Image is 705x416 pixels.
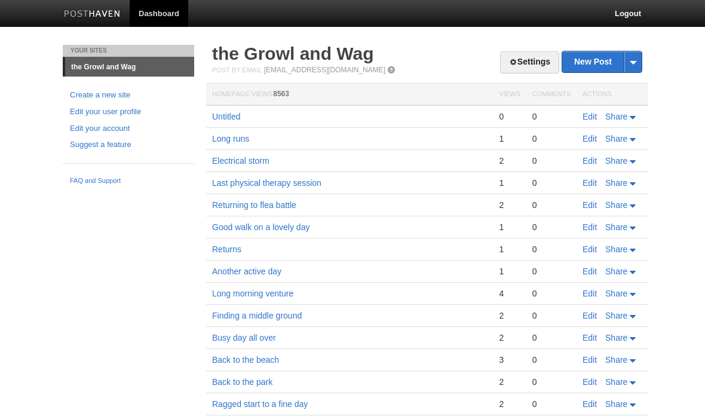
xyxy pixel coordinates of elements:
[499,310,520,321] div: 2
[499,266,520,277] div: 1
[583,178,597,188] a: Edit
[499,222,520,233] div: 1
[532,354,571,365] div: 0
[500,51,559,74] a: Settings
[583,355,597,365] a: Edit
[212,244,241,254] a: Returns
[532,332,571,343] div: 0
[70,106,187,118] a: Edit your user profile
[583,244,597,254] a: Edit
[212,377,272,387] a: Back to the park
[605,200,627,210] span: Share
[70,123,187,135] a: Edit your account
[532,288,571,299] div: 0
[212,355,279,365] a: Back to the beach
[212,333,276,342] a: Busy day all over
[605,178,627,188] span: Share
[605,333,627,342] span: Share
[605,134,627,143] span: Share
[212,66,262,74] span: Post by Email
[70,176,187,186] a: FAQ and Support
[499,200,520,210] div: 2
[273,90,289,98] span: 8563
[583,267,597,276] a: Edit
[605,112,627,121] span: Share
[212,156,269,166] a: Electrical storm
[583,200,597,210] a: Edit
[532,244,571,255] div: 0
[583,134,597,143] a: Edit
[212,178,321,188] a: Last physical therapy session
[532,310,571,321] div: 0
[499,133,520,144] div: 1
[212,399,308,409] a: Ragged start to a fine day
[605,222,627,232] span: Share
[583,399,597,409] a: Edit
[499,178,520,188] div: 1
[499,377,520,387] div: 2
[605,244,627,254] span: Share
[583,156,597,166] a: Edit
[605,267,627,276] span: Share
[532,178,571,188] div: 0
[499,354,520,365] div: 3
[499,111,520,122] div: 0
[70,89,187,102] a: Create a new site
[605,377,627,387] span: Share
[264,66,385,74] a: [EMAIL_ADDRESS][DOMAIN_NAME]
[212,267,281,276] a: Another active day
[605,156,627,166] span: Share
[499,399,520,409] div: 2
[212,134,249,143] a: Long runs
[562,51,642,72] a: New Post
[206,84,493,106] th: Homepage Views
[65,57,194,77] a: the Growl and Wag
[499,288,520,299] div: 4
[499,332,520,343] div: 2
[532,377,571,387] div: 0
[532,399,571,409] div: 0
[532,222,571,233] div: 0
[605,399,627,409] span: Share
[212,311,302,320] a: Finding a middle ground
[532,133,571,144] div: 0
[583,112,597,121] a: Edit
[212,200,296,210] a: Returning to flea battle
[212,44,374,63] a: the Growl and Wag
[493,84,526,106] th: Views
[526,84,577,106] th: Comments
[212,289,293,298] a: Long morning venture
[64,10,121,19] img: Posthaven-bar
[583,289,597,298] a: Edit
[212,112,240,121] a: Untitled
[532,155,571,166] div: 0
[583,333,597,342] a: Edit
[70,139,187,151] a: Suggest a feature
[532,111,571,122] div: 0
[499,155,520,166] div: 2
[577,84,648,106] th: Actions
[605,311,627,320] span: Share
[532,266,571,277] div: 0
[212,222,309,232] a: Good walk on a lovely day
[499,244,520,255] div: 1
[532,200,571,210] div: 0
[583,222,597,232] a: Edit
[605,289,627,298] span: Share
[583,377,597,387] a: Edit
[583,311,597,320] a: Edit
[63,45,194,57] li: Your Sites
[605,355,627,365] span: Share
